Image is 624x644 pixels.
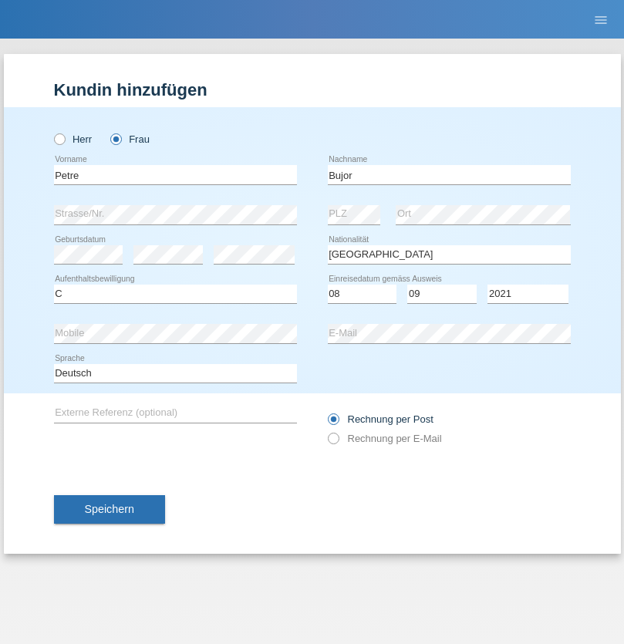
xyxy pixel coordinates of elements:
input: Herr [54,133,64,143]
a: menu [585,15,616,24]
input: Rechnung per E-Mail [328,433,338,452]
i: menu [593,12,609,28]
h1: Kundin hinzufügen [54,80,571,99]
input: Rechnung per Post [328,413,338,433]
label: Frau [110,133,150,145]
label: Herr [54,133,93,145]
label: Rechnung per Post [328,413,433,425]
button: Speichern [54,495,165,524]
span: Speichern [85,503,134,515]
input: Frau [110,133,120,143]
label: Rechnung per E-Mail [328,433,442,444]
